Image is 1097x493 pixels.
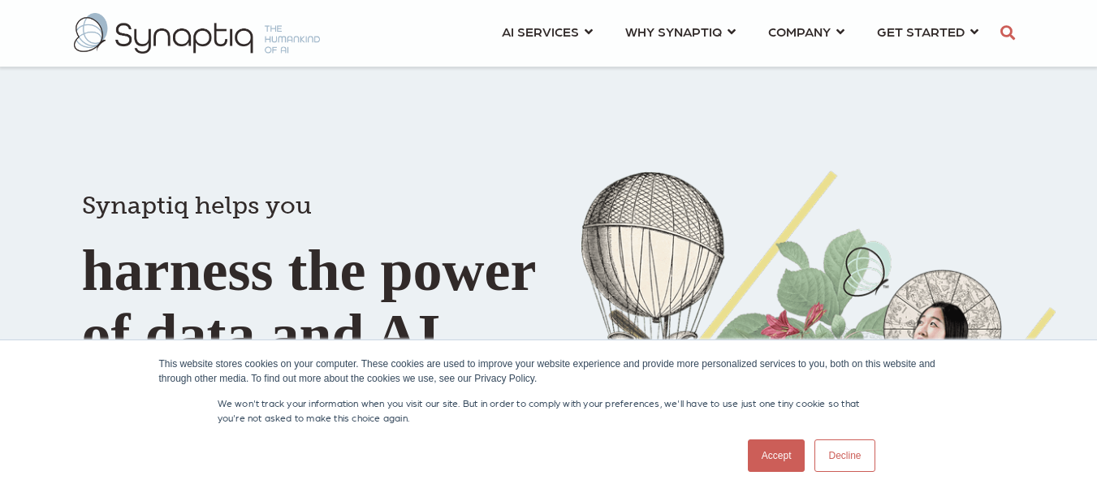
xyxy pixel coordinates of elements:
[877,16,978,46] a: GET STARTED
[814,439,875,472] a: Decline
[218,396,880,425] p: We won't track your information when you visit our site. But in order to comply with your prefere...
[768,16,844,46] a: COMPANY
[502,16,593,46] a: AI SERVICES
[159,357,939,386] div: This website stores cookies on your computer. These cookies are used to improve your website expe...
[748,439,805,472] a: Accept
[768,20,831,42] span: COMPANY
[82,162,557,367] h1: harness the power of data and AI
[502,20,579,42] span: AI SERVICES
[625,20,722,42] span: WHY SYNAPTIQ
[74,13,320,54] img: synaptiq logo-2
[486,4,995,63] nav: menu
[625,16,736,46] a: WHY SYNAPTIQ
[82,191,312,220] span: Synaptiq helps you
[877,20,965,42] span: GET STARTED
